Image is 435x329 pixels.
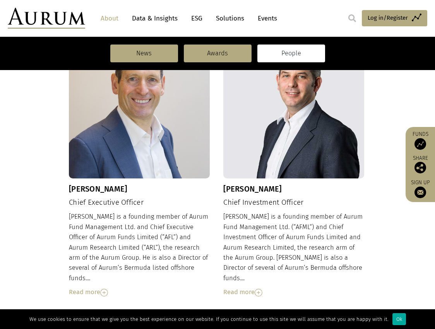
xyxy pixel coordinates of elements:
[69,212,210,297] div: [PERSON_NAME] is a founding member of Aurum Fund Management Ltd. and Chief Executive Officer of A...
[362,10,427,26] a: Log in/Register
[187,11,206,26] a: ESG
[223,287,364,297] div: Read more
[392,313,406,325] div: Ok
[368,13,408,22] span: Log in/Register
[110,45,178,62] a: News
[254,11,277,26] a: Events
[184,45,252,62] a: Awards
[257,45,325,62] a: People
[128,11,182,26] a: Data & Insights
[409,156,431,173] div: Share
[414,187,426,198] img: Sign up to our newsletter
[223,184,364,194] h3: [PERSON_NAME]
[414,138,426,150] img: Access Funds
[97,11,122,26] a: About
[69,287,210,297] div: Read more
[212,11,248,26] a: Solutions
[255,289,262,296] img: Read More
[69,184,210,194] h3: [PERSON_NAME]
[69,198,210,207] h4: Chief Executive Officer
[409,131,431,150] a: Funds
[223,212,364,297] div: [PERSON_NAME] is a founding member of Aurum Fund Management Ltd. (“AFML”) and Chief Investment Of...
[100,289,108,296] img: Read More
[414,162,426,173] img: Share this post
[348,14,356,22] img: search.svg
[409,179,431,198] a: Sign up
[223,198,364,207] h4: Chief Investment Officer
[8,8,85,29] img: Aurum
